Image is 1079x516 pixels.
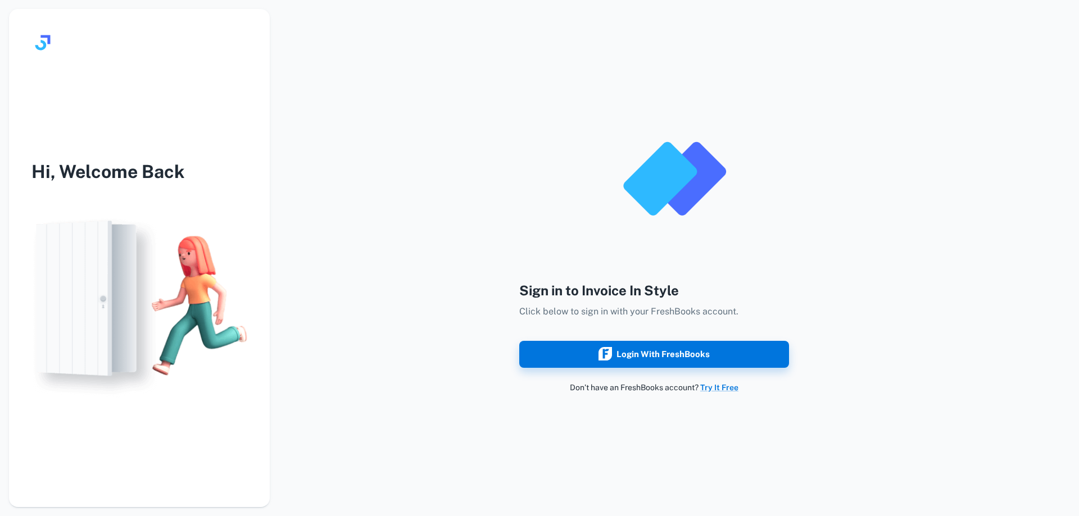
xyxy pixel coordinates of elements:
[700,383,738,392] a: Try It Free
[618,123,731,235] img: logo_invoice_in_style_app.png
[9,158,270,185] h3: Hi, Welcome Back
[9,208,270,403] img: login
[31,31,54,54] img: logo.svg
[519,341,789,368] button: Login with FreshBooks
[599,347,710,362] div: Login with FreshBooks
[519,381,789,394] p: Don’t have an FreshBooks account?
[519,280,789,300] h4: Sign in to Invoice In Style
[519,305,789,318] p: Click below to sign in with your FreshBooks account.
